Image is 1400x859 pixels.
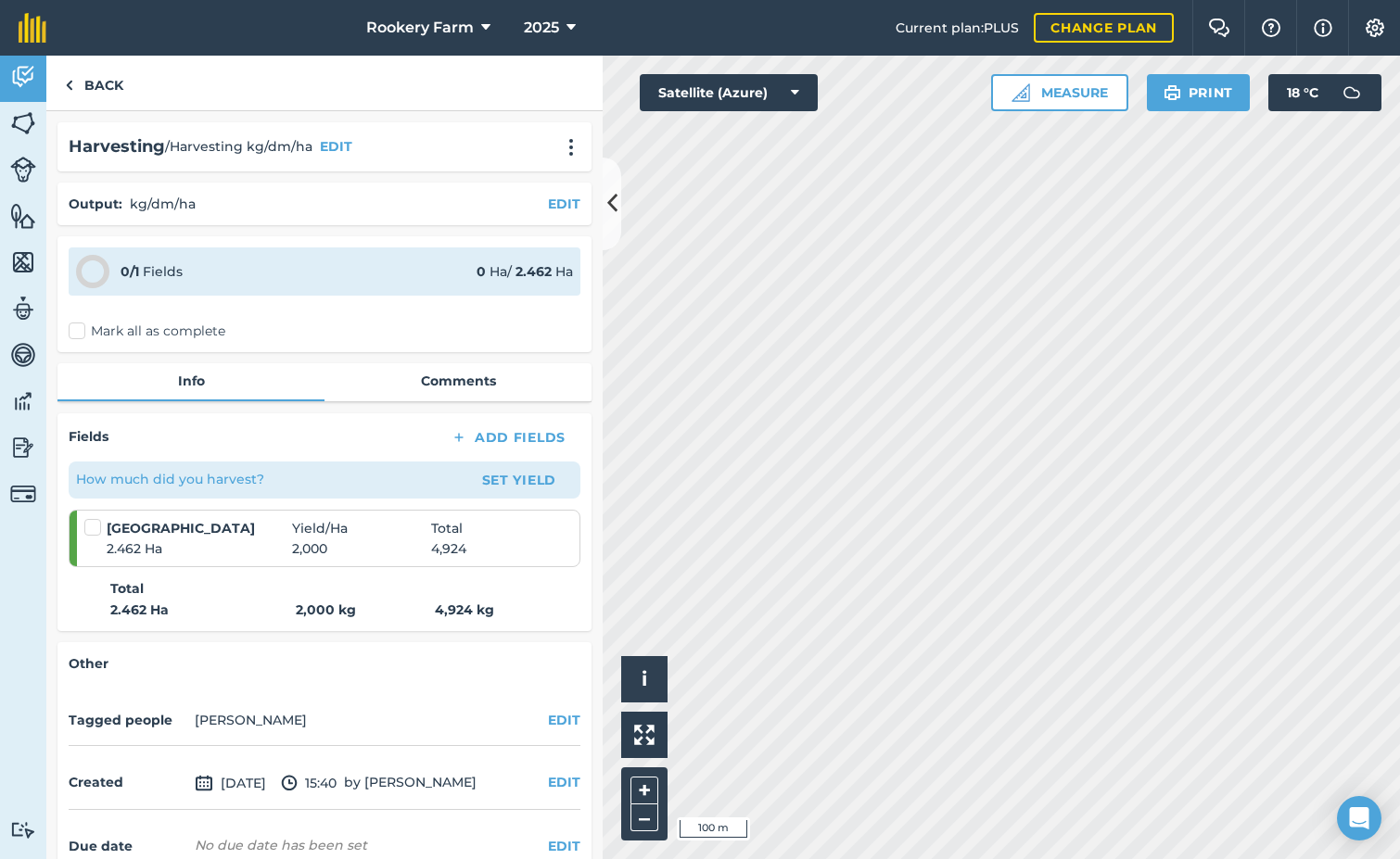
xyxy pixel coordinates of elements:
[991,74,1128,111] button: Measure
[10,295,36,322] img: svg+xml;base64,PD94bWwgdmVyc2lvbj0iMS4wIiBlbmNvZGluZz0idXRmLTgiPz4KPCEtLSBHZW5lcmF0b3I6IEFkb2JlIE...
[548,194,580,214] button: EDIT
[642,667,647,690] span: i
[1333,74,1370,111] img: svg+xml;base64,PD94bWwgdmVyc2lvbj0iMS4wIiBlbmNvZGluZz0idXRmLTgiPz4KPCEtLSBHZW5lcmF0b3I6IEFkb2JlIE...
[10,63,36,91] img: svg+xml;base64,PD94bWwgdmVyc2lvbj0iMS4wIiBlbmNvZGluZz0idXRmLTgiPz4KPCEtLSBHZW5lcmF0b3I6IEFkb2JlIE...
[19,13,46,43] img: fieldmargin Logo
[1337,796,1381,840] div: Open Intercom Messenger
[1164,82,1181,104] img: svg+xml;base64,PHN2ZyB4bWxucz0iaHR0cDovL3d3dy53My5vcmcvMjAwMC9zdmciIHdpZHRoPSIxOSIgaGVpZ2h0PSIyNC...
[431,538,466,559] span: 4,924
[195,772,266,794] span: [DATE]
[107,518,292,538] strong: [GEOGRAPHIC_DATA]
[1034,13,1174,43] a: Change plan
[325,363,592,398] a: Comments
[1147,74,1251,111] button: Print
[10,109,36,137] img: svg+xml;base64,PHN2ZyB4bWxucz0iaHR0cDovL3d3dy53My5vcmcvMjAwMC9zdmciIHdpZHRoPSI1NiIgaGVpZ2h0PSI2MC...
[110,600,296,620] strong: 2.462 Ha
[69,194,122,214] h4: Output :
[69,772,187,792] h4: Created
[10,481,36,507] img: svg+xml;base64,PD94bWwgdmVyc2lvbj0iMS4wIiBlbmNvZGluZz0idXRmLTgiPz4KPCEtLSBHZW5lcmF0b3I6IEFkb2JlIE...
[436,424,580,450] button: Add Fields
[10,248,36,276] img: svg+xml;base64,PHN2ZyB4bWxucz0iaHR0cDovL3d3dy53My5vcmcvMjAwMC9zdmciIHdpZHRoPSI1NiIgaGVpZ2h0PSI2MC...
[548,710,580,730] button: EDIT
[57,363,325,398] a: Info
[477,263,486,280] strong: 0
[630,804,658,831] button: –
[548,772,580,792] button: EDIT
[121,261,183,282] div: Fields
[76,469,264,489] p: How much did you harvest?
[634,725,655,745] img: Four arrows, one pointing top left, one top right, one bottom right and the last bottom left
[10,202,36,230] img: svg+xml;base64,PHN2ZyB4bWxucz0iaHR0cDovL3d3dy53My5vcmcvMjAwMC9zdmciIHdpZHRoPSI1NiIgaGVpZ2h0PSI2MC...
[621,656,668,702] button: i
[195,710,307,730] li: [PERSON_NAME]
[292,518,431,538] span: Yield / Ha
[69,653,580,674] h4: Other
[195,772,213,794] img: svg+xml;base64,PD94bWwgdmVyc2lvbj0iMS4wIiBlbmNvZGluZz0idXRmLTgiPz4KPCEtLSBHZW5lcmF0b3I6IEFkb2JlIE...
[69,710,187,730] h4: Tagged people
[281,772,298,794] img: svg+xml;base64,PD94bWwgdmVyc2lvbj0iMS4wIiBlbmNvZGluZz0idXRmLTgiPz4KPCEtLSBHZW5lcmF0b3I6IEFkb2JlIE...
[10,821,36,839] img: svg+xml;base64,PD94bWwgdmVyc2lvbj0iMS4wIiBlbmNvZGluZz0idXRmLTgiPz4KPCEtLSBHZW5lcmF0b3I6IEFkb2JlIE...
[366,17,474,39] span: Rookery Farm
[69,133,165,160] h2: Harvesting
[1314,17,1332,39] img: svg+xml;base64,PHN2ZyB4bWxucz0iaHR0cDovL3d3dy53My5vcmcvMjAwMC9zdmciIHdpZHRoPSIxNyIgaGVpZ2h0PSIxNy...
[524,17,559,39] span: 2025
[165,136,312,157] span: / Harvesting kg/dm/ha
[69,757,580,810] div: by [PERSON_NAME]
[431,518,463,538] span: Total
[630,777,658,804] button: +
[69,426,108,447] h4: Fields
[320,136,352,157] button: EDIT
[69,322,225,341] label: Mark all as complete
[107,538,292,559] span: 2.462 Ha
[1208,19,1230,37] img: Two speech bubbles overlapping with the left bubble in the forefront
[465,465,573,495] button: Set Yield
[640,74,818,111] button: Satellite (Azure)
[110,578,144,599] strong: Total
[10,434,36,461] img: svg+xml;base64,PD94bWwgdmVyc2lvbj0iMS4wIiBlbmNvZGluZz0idXRmLTgiPz4KPCEtLSBHZW5lcmF0b3I6IEFkb2JlIE...
[10,157,36,183] img: svg+xml;base64,PD94bWwgdmVyc2lvbj0iMS4wIiBlbmNvZGluZz0idXRmLTgiPz4KPCEtLSBHZW5lcmF0b3I6IEFkb2JlIE...
[560,138,582,157] img: svg+xml;base64,PHN2ZyB4bWxucz0iaHR0cDovL3d3dy53My5vcmcvMjAwMC9zdmciIHdpZHRoPSIyMCIgaGVpZ2h0PSIyNC...
[296,600,435,620] strong: 2,000 kg
[477,261,573,282] div: Ha / Ha
[435,601,494,618] strong: 4,924 kg
[195,836,367,854] div: No due date has been set
[292,538,431,559] span: 2,000
[1364,19,1386,37] img: A cog icon
[10,387,36,415] img: svg+xml;base64,PD94bWwgdmVyc2lvbj0iMS4wIiBlbmNvZGluZz0idXRmLTgiPz4KPCEtLSBHZW5lcmF0b3I6IEFkb2JlIE...
[281,772,337,794] span: 15:40
[1260,19,1282,37] img: A question mark icon
[896,18,1019,38] span: Current plan : PLUS
[515,263,552,280] strong: 2.462
[121,263,139,280] strong: 0 / 1
[1268,74,1381,111] button: 18 °C
[130,194,196,214] p: kg/dm/ha
[1012,83,1030,102] img: Ruler icon
[548,836,580,856] button: EDIT
[65,74,73,96] img: svg+xml;base64,PHN2ZyB4bWxucz0iaHR0cDovL3d3dy53My5vcmcvMjAwMC9zdmciIHdpZHRoPSI5IiBoZWlnaHQ9IjI0Ii...
[10,341,36,369] img: svg+xml;base64,PD94bWwgdmVyc2lvbj0iMS4wIiBlbmNvZGluZz0idXRmLTgiPz4KPCEtLSBHZW5lcmF0b3I6IEFkb2JlIE...
[69,836,187,856] h4: Due date
[1287,74,1318,111] span: 18 ° C
[46,56,142,110] a: Back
